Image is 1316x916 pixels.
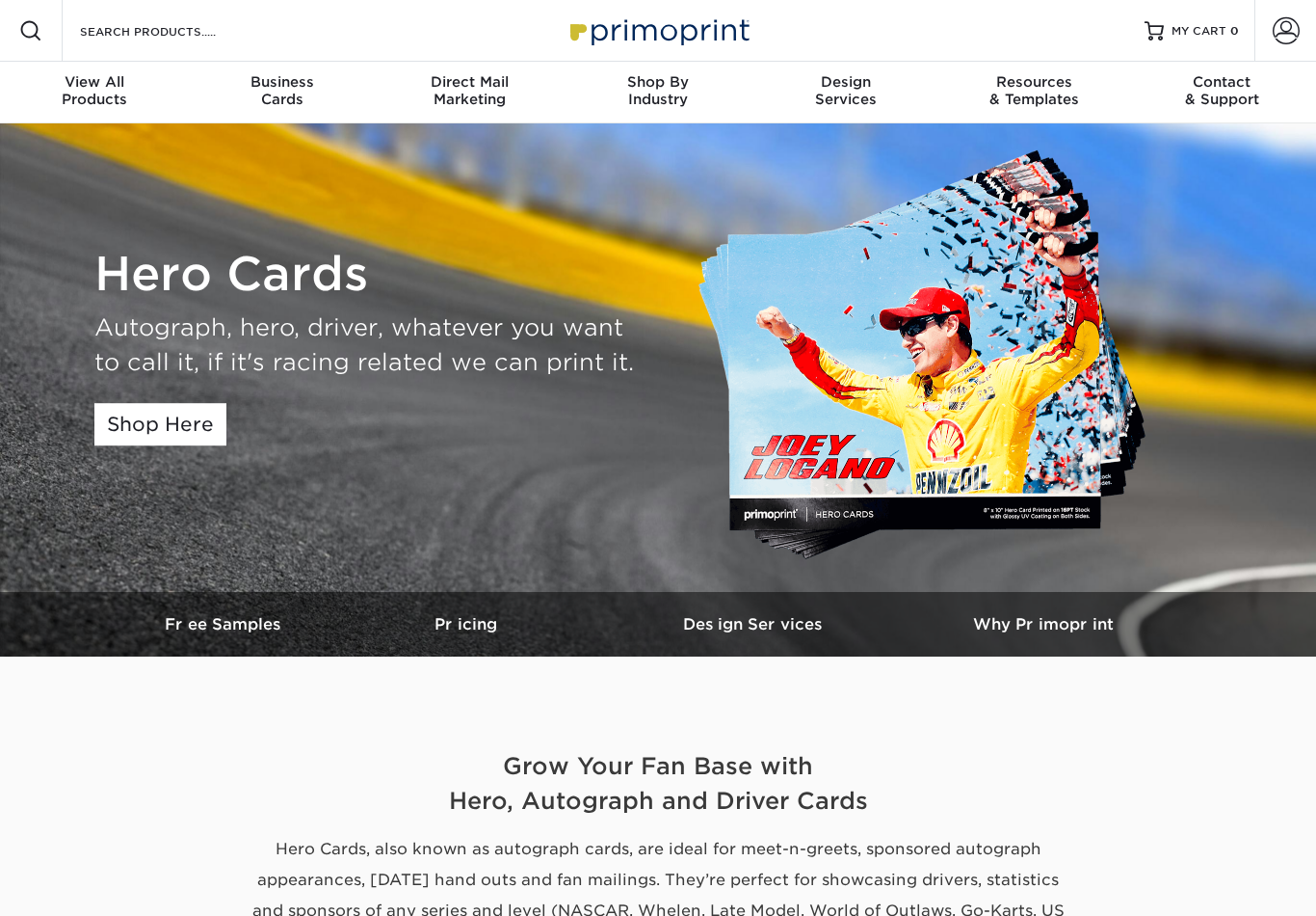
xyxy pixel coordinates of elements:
[321,592,610,657] a: Pricing
[188,73,376,108] div: Cards
[564,73,751,108] div: Industry
[94,749,1222,819] h2: Grow Your Fan Base with Hero, Autograph and Driver Cards
[94,403,226,445] a: Shop Here
[940,73,1128,108] div: & Templates
[752,62,940,123] a: DesignServices
[128,592,321,657] a: Free Samples
[610,615,899,633] h3: Design Services
[564,73,751,91] span: Shop By
[752,73,940,91] span: Design
[94,310,644,380] div: Autograph, hero, driver, whatever you want to call it, if it's racing related we can print it.
[899,615,1188,633] h3: Why Primoprint
[1171,23,1226,40] span: MY CART
[188,62,376,123] a: BusinessCards
[940,62,1128,123] a: Resources& Templates
[1230,24,1239,38] span: 0
[610,592,899,657] a: Design Services
[1128,73,1316,91] span: Contact
[78,19,266,42] input: SEARCH PRODUCTS.....
[940,73,1128,91] span: Resources
[564,62,751,123] a: Shop ByIndustry
[752,73,940,108] div: Services
[376,62,564,123] a: Direct MailMarketing
[376,73,564,91] span: Direct Mail
[188,73,376,91] span: Business
[1128,73,1316,108] div: & Support
[376,73,564,108] div: Marketing
[321,615,610,633] h3: Pricing
[94,247,644,303] h1: Hero Cards
[562,10,754,51] img: Primoprint
[1128,62,1316,123] a: Contact& Support
[899,592,1188,657] a: Why Primoprint
[697,147,1169,569] img: Custom Hero Cards
[128,615,321,633] h3: Free Samples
